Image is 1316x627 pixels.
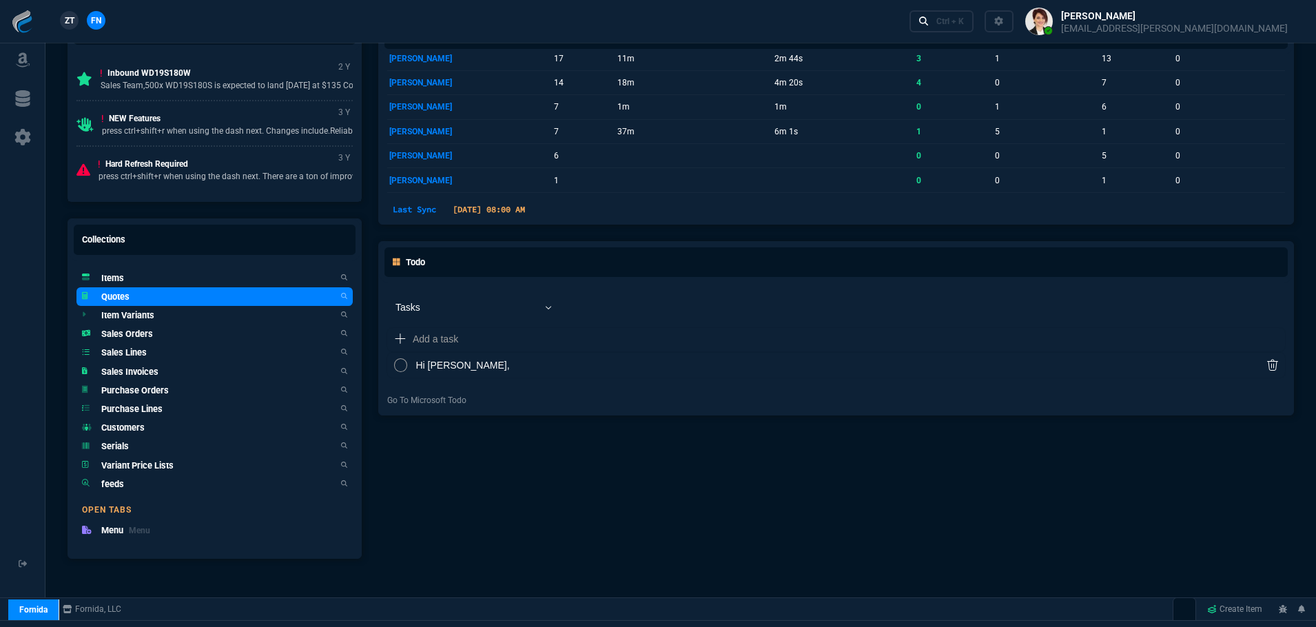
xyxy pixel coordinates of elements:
p: 1 [995,97,1098,116]
p: Inbound WD19S180W [101,67,378,79]
p: [PERSON_NAME] [389,122,550,141]
span: ZT [65,14,74,27]
p: [DATE] 08:00 AM [447,203,531,216]
p: 4 [916,73,990,92]
p: 2m 44s [774,49,912,68]
p: 3 Y [336,150,353,166]
p: 0 [1175,49,1283,68]
div: Ctrl + K [936,16,964,27]
h5: Variant Price Lists [101,459,174,472]
h5: Sales Lines [101,346,147,359]
h5: Menu [101,524,123,537]
p: 0 [916,146,990,165]
p: [PERSON_NAME] [389,146,550,165]
p: press ctrl+shift+r when using the dash next. There are a ton of improv... [99,170,362,183]
p: 1 [1102,122,1171,141]
p: 0 [995,146,1098,165]
p: 7 [554,122,613,141]
p: 5 [1102,146,1171,165]
p: 0 [1175,73,1283,92]
p: 6 [554,146,613,165]
a: Notifications [1293,597,1311,621]
a: Go To Microsoft Todo [387,394,466,407]
p: Hard Refresh Required [99,158,362,170]
p: 0 [995,73,1098,92]
h5: Collections [82,233,125,246]
p: 2 Y [336,59,353,75]
p: NEW Features [102,112,367,125]
p: Last Sync [387,203,442,216]
p: 1 [995,49,1098,68]
h5: Customers [101,421,145,434]
p: 6 [1102,97,1171,116]
p: 7 [554,97,613,116]
p: 7 [1102,73,1171,92]
p: 0 [1175,122,1283,141]
p: 6m 1s [774,122,912,141]
p: 11m [617,49,770,68]
p: 1 [1102,171,1171,190]
p: 1 [554,171,613,190]
p: press ctrl+shift+r when using the dash next. Changes include.Reliable ... [102,125,367,137]
a: Create Item [1202,599,1268,619]
h5: Serials [101,440,129,453]
p: 18m [617,73,770,92]
h5: Todo [393,256,425,269]
h5: Items [101,271,124,285]
p: 0 [1175,171,1283,190]
span: FN [91,14,101,27]
p: 0 [916,97,990,116]
h5: Quotes [101,290,130,303]
h5: Purchase Lines [101,402,163,415]
p: 37m [617,122,770,141]
a: msbcCompanyName [59,603,125,615]
p: 0 [916,171,990,190]
p: [PERSON_NAME] [389,97,550,116]
p: 13 [1102,49,1171,68]
h5: feeds [101,477,124,491]
p: [PERSON_NAME] [389,49,550,68]
p: 3 [916,49,990,68]
p: 3 Y [336,104,353,121]
p: 1m [617,97,770,116]
p: 0 [995,171,1098,190]
h5: Item Variants [101,309,154,322]
p: Menu [129,524,150,537]
h5: Purchase Orders [101,384,169,397]
p: 4m 20s [774,73,912,92]
p: [PERSON_NAME] [389,73,550,92]
p: 0 [1175,146,1283,165]
a: Fornida [8,599,59,620]
h5: Sales Orders [101,327,153,340]
p: 5 [995,122,1098,141]
p: [PERSON_NAME] [389,171,550,190]
p: 14 [554,73,613,92]
p: 0 [1175,97,1283,116]
h5: Sales Invoices [101,365,158,378]
p: 1 [916,122,990,141]
p: 1m [774,97,912,116]
p: Sales Team,500x WD19S180S is expected to land [DATE] at $135 Cost be... [101,79,378,92]
h6: Open Tabs [76,499,353,521]
a: REPORT A BUG [1273,597,1293,621]
p: 17 [554,49,613,68]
